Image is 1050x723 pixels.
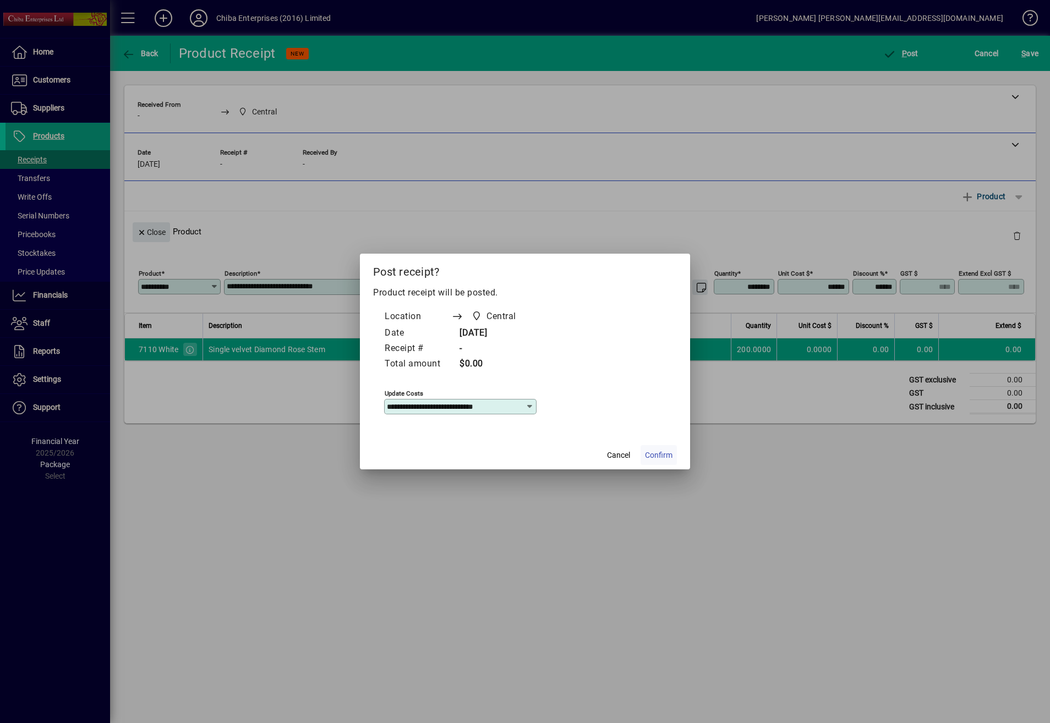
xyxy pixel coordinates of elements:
button: Cancel [601,445,636,465]
td: Location [384,308,451,326]
td: [DATE] [451,326,537,341]
span: Central [486,310,516,323]
td: Receipt # [384,341,451,357]
td: Date [384,326,451,341]
td: Total amount [384,357,451,372]
p: Product receipt will be posted. [373,286,677,299]
td: - [451,341,537,357]
span: Central [468,309,521,324]
h2: Post receipt? [360,254,690,286]
span: Cancel [607,450,630,461]
mat-label: Update costs [385,390,423,397]
span: Confirm [645,450,672,461]
button: Confirm [641,445,677,465]
td: $0.00 [451,357,537,372]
